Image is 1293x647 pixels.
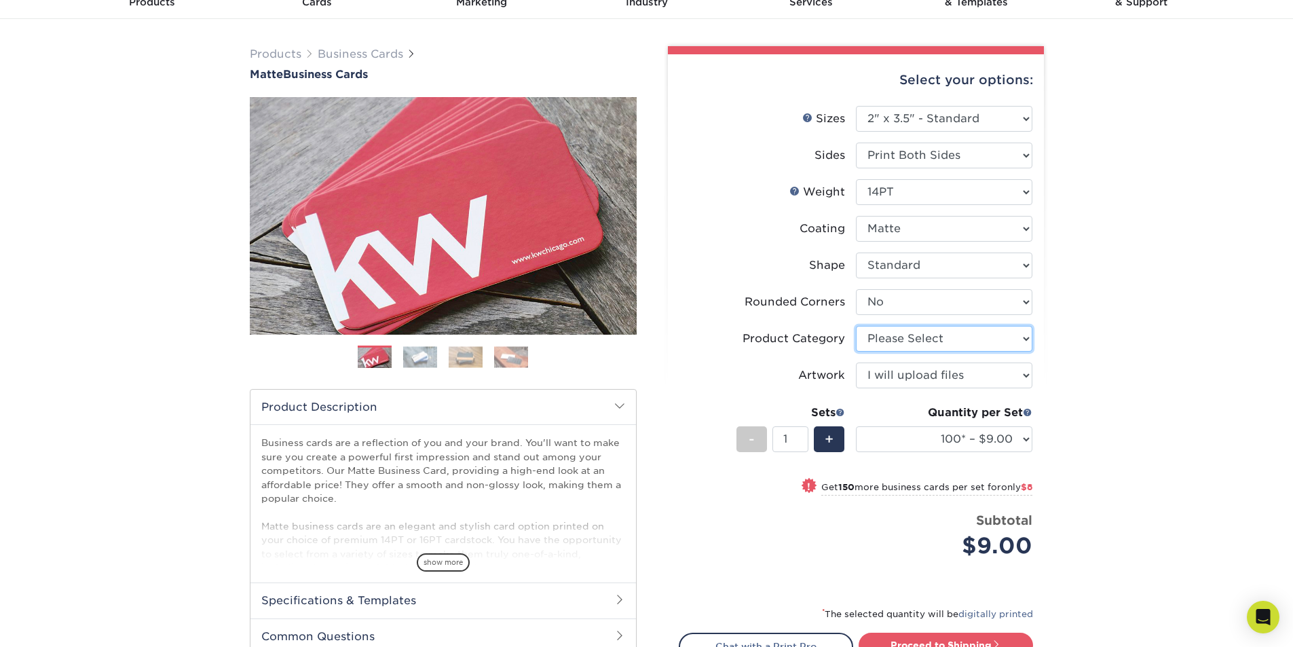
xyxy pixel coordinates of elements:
img: Business Cards 02 [403,346,437,367]
span: Matte [250,68,283,81]
div: Sides [814,147,845,164]
a: MatteBusiness Cards [250,68,637,81]
div: Coating [800,221,845,237]
small: The selected quantity will be [822,609,1033,619]
div: Quantity per Set [856,405,1032,421]
div: $9.00 [866,530,1032,562]
h2: Product Description [250,390,636,424]
div: Open Intercom Messenger [1247,601,1279,633]
strong: 150 [838,482,855,492]
a: Business Cards [318,48,403,60]
div: Product Category [743,331,845,347]
span: - [749,429,755,449]
span: show more [417,553,470,572]
span: only [1001,482,1032,492]
div: Weight [789,184,845,200]
div: Artwork [798,367,845,384]
div: Sets [736,405,845,421]
img: Business Cards 03 [449,346,483,367]
img: Business Cards 04 [494,346,528,367]
div: Rounded Corners [745,294,845,310]
strong: Subtotal [976,513,1032,528]
h1: Business Cards [250,68,637,81]
h2: Specifications & Templates [250,583,636,618]
a: digitally printed [958,609,1033,619]
a: Products [250,48,301,60]
div: Sizes [802,111,845,127]
div: Shape [809,257,845,274]
span: $8 [1021,482,1032,492]
img: Business Cards 01 [358,341,392,375]
small: Get more business cards per set for [821,482,1032,496]
div: Select your options: [679,54,1033,106]
span: + [825,429,833,449]
p: Business cards are a reflection of you and your brand. You'll want to make sure you create a powe... [261,436,625,629]
img: Matte 01 [250,22,637,409]
span: ! [807,479,810,494]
